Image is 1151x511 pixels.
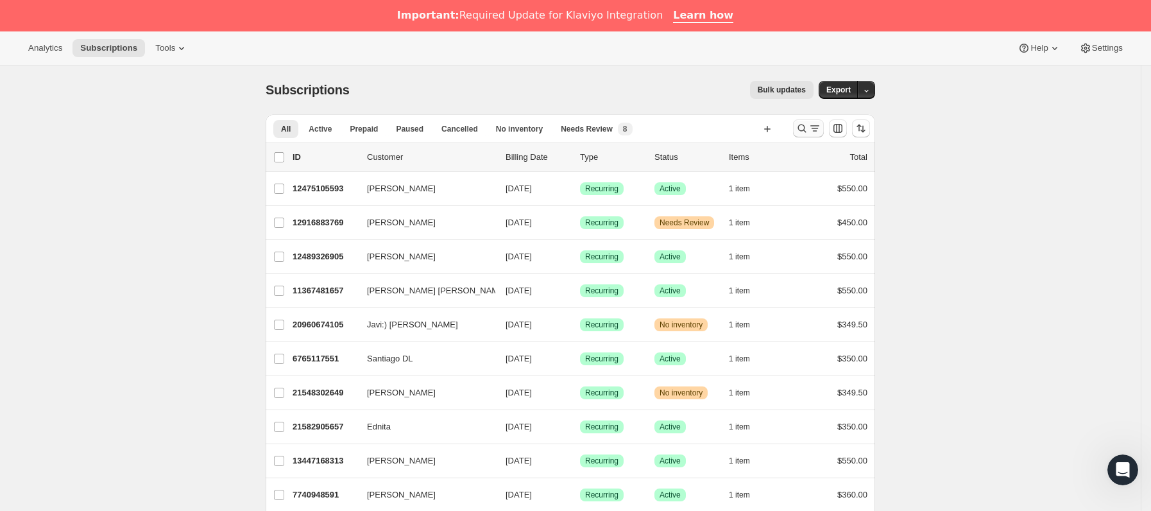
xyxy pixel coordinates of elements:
button: 1 item [729,350,764,368]
div: 7740948591[PERSON_NAME][DATE]LogradoRecurringLogradoActive1 item$360.00 [293,486,867,504]
span: Recurring [585,184,618,194]
div: 21582905657Ednita ️[DATE]LogradoRecurringLogradoActive1 item$350.00 [293,418,867,436]
button: 1 item [729,486,764,504]
span: No inventory [496,124,543,134]
p: 20960674105 [293,318,357,331]
span: $550.00 [837,184,867,193]
span: Ednita ️ [367,420,393,433]
span: Recurring [585,320,618,330]
span: [DATE] [506,252,532,261]
div: 13447168313[PERSON_NAME][DATE]LogradoRecurringLogradoActive1 item$550.00 [293,452,867,470]
iframe: Intercom live chat [1107,455,1138,485]
span: 1 item [729,286,750,296]
div: IDCustomerBilling DateTypeStatusItemsTotal [293,151,867,164]
span: Cancelled [441,124,478,134]
span: 1 item [729,422,750,432]
p: 21548302649 [293,386,357,399]
span: 1 item [729,456,750,466]
span: $550.00 [837,456,867,465]
div: 12916883769[PERSON_NAME][DATE]LogradoRecurringAdvertenciaNeeds Review1 item$450.00 [293,214,867,232]
span: [DATE] [506,388,532,397]
div: 12475105593[PERSON_NAME][DATE]LogradoRecurringLogradoActive1 item$550.00 [293,180,867,198]
span: [PERSON_NAME] [PERSON_NAME] [367,284,506,297]
b: Important: [397,9,459,21]
span: Active [660,490,681,500]
span: [DATE] [506,286,532,295]
div: 21548302649[PERSON_NAME][DATE]LogradoRecurringAdvertenciaNo inventory1 item$349.50 [293,384,867,402]
div: 12489326905[PERSON_NAME][DATE]LogradoRecurringLogradoActive1 item$550.00 [293,248,867,266]
button: Tools [148,39,196,57]
span: Help [1030,43,1048,53]
span: Settings [1092,43,1123,53]
span: No inventory [660,320,703,330]
p: Billing Date [506,151,570,164]
button: [PERSON_NAME] [PERSON_NAME] [359,281,488,301]
span: [DATE] [506,218,532,227]
span: Recurring [585,422,618,432]
button: Crear vista nueva [757,120,778,138]
a: Learn how [673,9,733,23]
span: Active [309,124,332,134]
p: 7740948591 [293,489,357,501]
span: Active [660,286,681,296]
button: 1 item [729,248,764,266]
span: [DATE] [506,422,532,431]
button: 1 item [729,214,764,232]
p: 12489326905 [293,250,357,263]
span: Needs Review [660,218,709,228]
span: Export [826,85,851,95]
span: [DATE] [506,184,532,193]
p: 12475105593 [293,182,357,195]
button: Settings [1071,39,1130,57]
span: Recurring [585,286,618,296]
div: 6765117551Santiago DL[DATE]LogradoRecurringLogradoActive1 item$350.00 [293,350,867,368]
button: [PERSON_NAME] [359,247,488,267]
button: Help [1010,39,1068,57]
span: [PERSON_NAME] [367,250,436,263]
span: Javi:) [PERSON_NAME] [367,318,458,331]
p: 6765117551 [293,352,357,365]
span: 1 item [729,218,750,228]
button: Personalizar el orden y la visibilidad de las columnas de la tabla [829,119,847,137]
span: Needs Review [561,124,613,134]
p: Total [850,151,867,164]
span: Bulk updates [758,85,806,95]
span: Active [660,252,681,262]
p: 21582905657 [293,420,357,433]
button: 1 item [729,384,764,402]
span: Recurring [585,354,618,364]
span: [PERSON_NAME] [367,386,436,399]
span: Active [660,354,681,364]
button: Buscar y filtrar resultados [793,119,824,137]
span: $350.00 [837,354,867,363]
span: [DATE] [506,354,532,363]
div: Items [729,151,793,164]
button: Ednita ️ [359,417,488,437]
div: Required Update for Klaviyo Integration [397,9,663,22]
span: No inventory [660,388,703,398]
button: 1 item [729,452,764,470]
button: Analytics [21,39,70,57]
button: [PERSON_NAME] [359,212,488,233]
span: Recurring [585,388,618,398]
span: All [281,124,291,134]
button: 1 item [729,316,764,334]
button: [PERSON_NAME] [359,451,488,471]
span: Recurring [585,456,618,466]
span: Paused [396,124,423,134]
span: Active [660,184,681,194]
button: [PERSON_NAME] [359,383,488,403]
button: 1 item [729,180,764,198]
span: Recurring [585,218,618,228]
span: 1 item [729,320,750,330]
span: Prepaid [350,124,378,134]
span: 1 item [729,354,750,364]
button: Javi:) [PERSON_NAME] [359,315,488,335]
button: Santiago DL [359,349,488,369]
button: [PERSON_NAME] [359,485,488,505]
button: 1 item [729,418,764,436]
p: 12916883769 [293,216,357,229]
span: $550.00 [837,286,867,295]
p: Status [654,151,719,164]
span: [PERSON_NAME] [367,455,436,467]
